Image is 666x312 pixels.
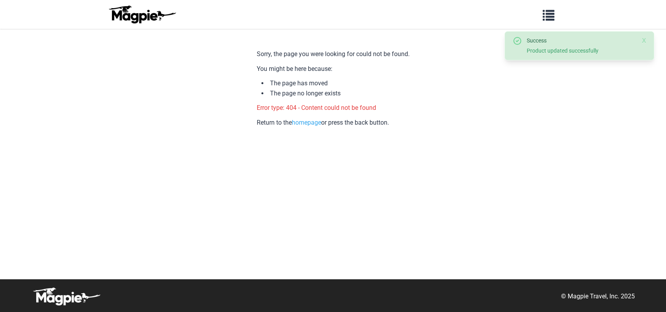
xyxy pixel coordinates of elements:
li: The page has moved [261,78,410,88]
div: Product updated successfully [527,46,632,55]
div: Success [527,36,632,45]
li: The page no longer exists [261,88,410,99]
p: Error type: 404 - Content could not be found [257,103,410,113]
p: Return to the or press the back button. [257,118,410,128]
p: © Magpie Travel, Inc. 2025 [561,291,635,301]
p: Sorry, the page you were looking for could not be found. [257,49,410,59]
img: logo-ab69f6fb50320c5b225c76a69d11143b.png [107,5,177,24]
img: logo-white-d94fa1abed81b67a048b3d0f0ab5b955.png [31,287,101,306]
a: homepage [292,119,321,126]
button: Close [642,36,646,46]
p: You might be here because: [257,64,410,74]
